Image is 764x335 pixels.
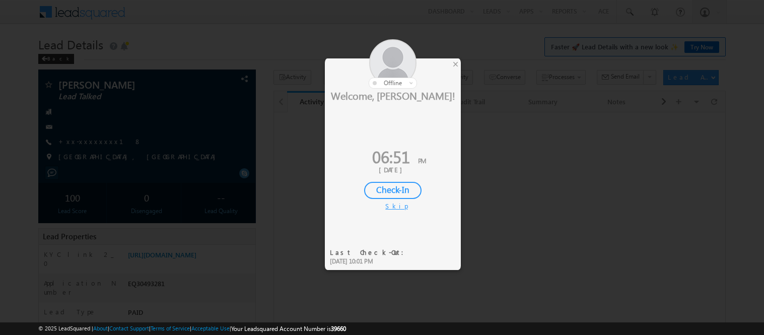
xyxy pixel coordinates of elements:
[330,248,410,257] div: Last Check-Out:
[38,324,346,333] span: © 2025 LeadSquared | | | | |
[418,156,426,165] span: PM
[332,165,453,174] div: [DATE]
[372,145,410,168] span: 06:51
[330,257,410,266] div: [DATE] 10:01 PM
[109,325,149,331] a: Contact Support
[450,58,461,70] div: ×
[331,325,346,332] span: 39660
[364,182,422,199] div: Check-In
[231,325,346,332] span: Your Leadsquared Account Number is
[325,89,461,102] div: Welcome, [PERSON_NAME]!
[93,325,108,331] a: About
[385,202,400,211] div: Skip
[191,325,230,331] a: Acceptable Use
[384,79,402,87] span: offline
[151,325,190,331] a: Terms of Service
